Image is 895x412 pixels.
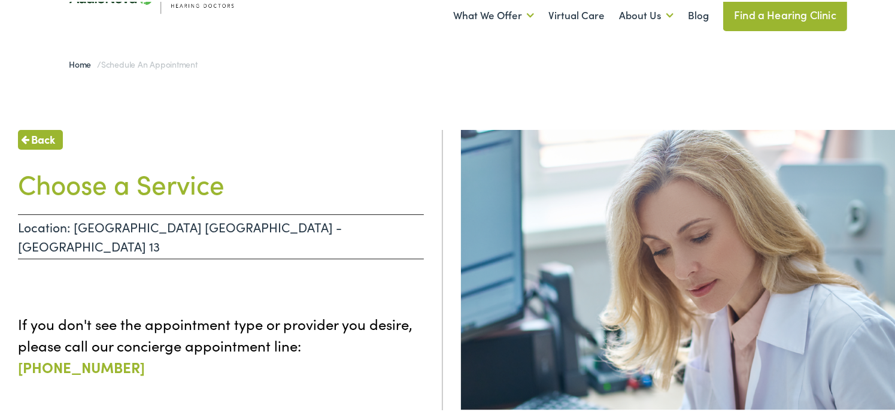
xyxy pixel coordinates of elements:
[18,166,424,198] h1: Choose a Service
[18,213,424,257] p: Location: [GEOGRAPHIC_DATA] [GEOGRAPHIC_DATA] - [GEOGRAPHIC_DATA] 13
[18,311,424,376] p: If you don't see the appointment type or provider you desire, please call our concierge appointme...
[18,355,145,375] a: [PHONE_NUMBER]
[31,129,55,146] span: Back
[101,56,198,68] span: Schedule an Appointment
[69,56,97,68] a: Home
[18,128,63,148] a: Back
[69,56,198,68] span: /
